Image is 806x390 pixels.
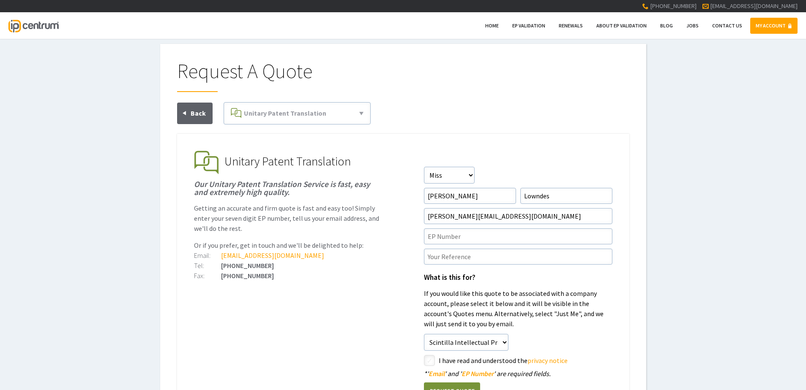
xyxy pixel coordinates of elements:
[194,262,221,269] div: Tel:
[485,22,499,29] span: Home
[227,106,367,121] a: Unitary Patent Translation
[424,355,435,366] label: styled-checkbox
[681,18,704,34] a: Jobs
[439,355,612,366] label: I have read and understood the
[462,369,494,378] span: EP Number
[429,369,445,378] span: Email
[650,2,697,10] span: [PHONE_NUMBER]
[424,188,516,204] input: First Name
[424,228,612,244] input: EP Number
[520,188,612,204] input: Surname
[512,22,545,29] span: EP Validation
[194,272,221,279] div: Fax:
[224,154,351,169] span: Unitary Patent Translation
[480,18,504,34] a: Home
[424,370,612,377] div: ' ' and ' ' are required fields.
[221,251,324,260] a: [EMAIL_ADDRESS][DOMAIN_NAME]
[424,288,612,329] p: If you would like this quote to be associated with a company account, please select it below and ...
[591,18,652,34] a: About EP Validation
[559,22,583,29] span: Renewals
[527,356,568,365] a: privacy notice
[194,180,383,196] h1: Our Unitary Patent Translation Service is fast, easy and extremely high quality.
[750,18,798,34] a: MY ACCOUNT
[660,22,673,29] span: Blog
[177,61,629,92] h1: Request A Quote
[194,262,383,269] div: [PHONE_NUMBER]
[655,18,678,34] a: Blog
[596,22,647,29] span: About EP Validation
[707,18,748,34] a: Contact Us
[191,109,206,117] span: Back
[244,109,326,117] span: Unitary Patent Translation
[194,203,383,233] p: Getting an accurate and firm quote is fast and easy too! Simply enter your seven digit EP number,...
[712,22,742,29] span: Contact Us
[424,249,612,265] input: Your Reference
[194,240,383,250] p: Or if you prefer, get in touch and we'll be delighted to help:
[194,252,221,259] div: Email:
[8,12,58,39] a: IP Centrum
[710,2,798,10] a: [EMAIL_ADDRESS][DOMAIN_NAME]
[686,22,699,29] span: Jobs
[424,274,612,282] h1: What is this for?
[194,272,383,279] div: [PHONE_NUMBER]
[424,208,612,224] input: Email
[177,103,213,124] a: Back
[553,18,588,34] a: Renewals
[507,18,551,34] a: EP Validation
